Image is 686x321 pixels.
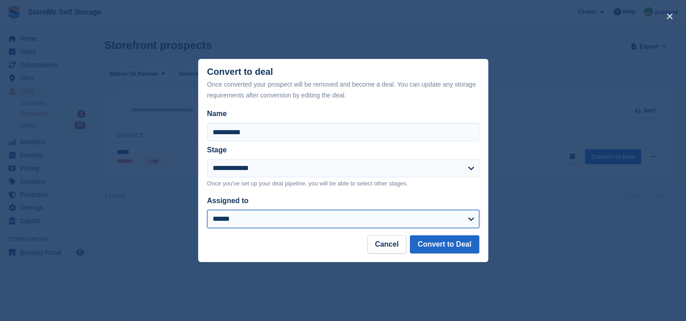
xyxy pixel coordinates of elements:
[207,146,227,154] label: Stage
[662,9,677,24] button: close
[367,235,406,253] button: Cancel
[410,235,479,253] button: Convert to Deal
[207,108,479,119] label: Name
[207,67,479,101] div: Convert to deal
[207,179,479,188] p: Once you've set up your deal pipeline, you will be able to select other stages.
[207,197,249,204] label: Assigned to
[207,79,479,101] div: Once converted your prospect will be removed and become a deal. You can update any storage requir...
